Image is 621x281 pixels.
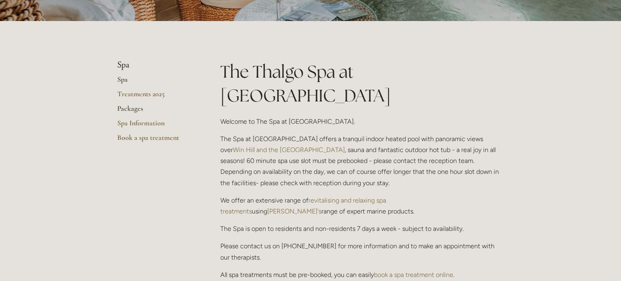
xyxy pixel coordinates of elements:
p: Please contact us on [PHONE_NUMBER] for more information and to make an appointment with our ther... [220,241,504,262]
a: Spa Information [117,118,194,133]
p: The Spa at [GEOGRAPHIC_DATA] offers a tranquil indoor heated pool with panoramic views over , sau... [220,133,504,188]
li: Spa [117,60,194,70]
a: Spa [117,75,194,89]
p: We offer an extensive range of using range of expert marine products. [220,195,504,217]
a: Treatments 2025 [117,89,194,104]
a: Book a spa treatment [117,133,194,148]
a: Packages [117,104,194,118]
a: Win Hill and the [GEOGRAPHIC_DATA] [233,146,345,154]
a: book a spa treatment online [374,271,453,279]
h1: The Thalgo Spa at [GEOGRAPHIC_DATA] [220,60,504,108]
a: [PERSON_NAME]'s [267,207,321,215]
p: Welcome to The Spa at [GEOGRAPHIC_DATA]. [220,116,504,127]
p: The Spa is open to residents and non-residents 7 days a week - subject to availability. [220,223,504,234]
